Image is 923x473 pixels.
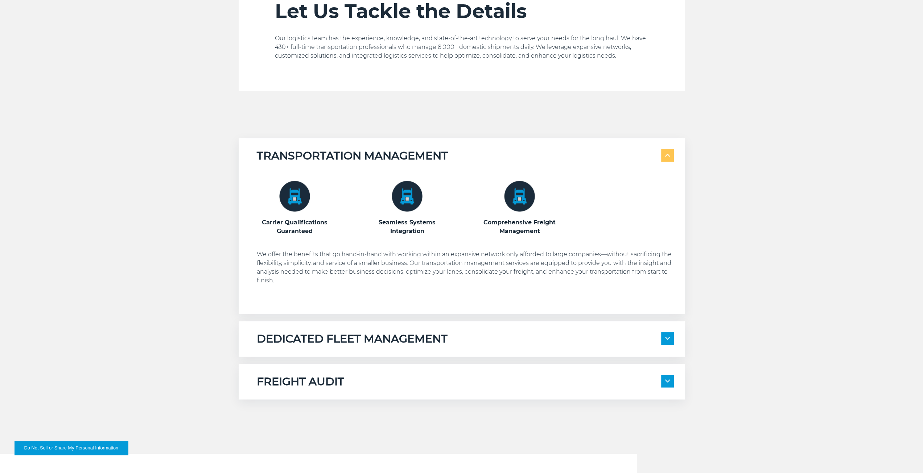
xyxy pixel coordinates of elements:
[665,379,670,382] img: arrow
[275,34,648,60] p: Our logistics team has the experience, knowledge, and state-of-the-art technology to serve your n...
[369,218,445,236] h3: Seamless Systems Integration
[257,218,333,236] h3: Carrier Qualifications Guaranteed
[257,149,448,163] h5: TRANSPORTATION MANAGEMENT
[15,441,128,455] button: Do Not Sell or Share My Personal Information
[665,154,670,157] img: arrow
[257,250,674,285] p: We offer the benefits that go hand-in-hand with working within an expansive network only afforded...
[257,332,448,346] h5: DEDICATED FLEET MANAGEMENT
[665,337,670,340] img: arrow
[257,375,344,389] h5: FREIGHT AUDIT
[482,218,558,236] h3: Comprehensive Freight Management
